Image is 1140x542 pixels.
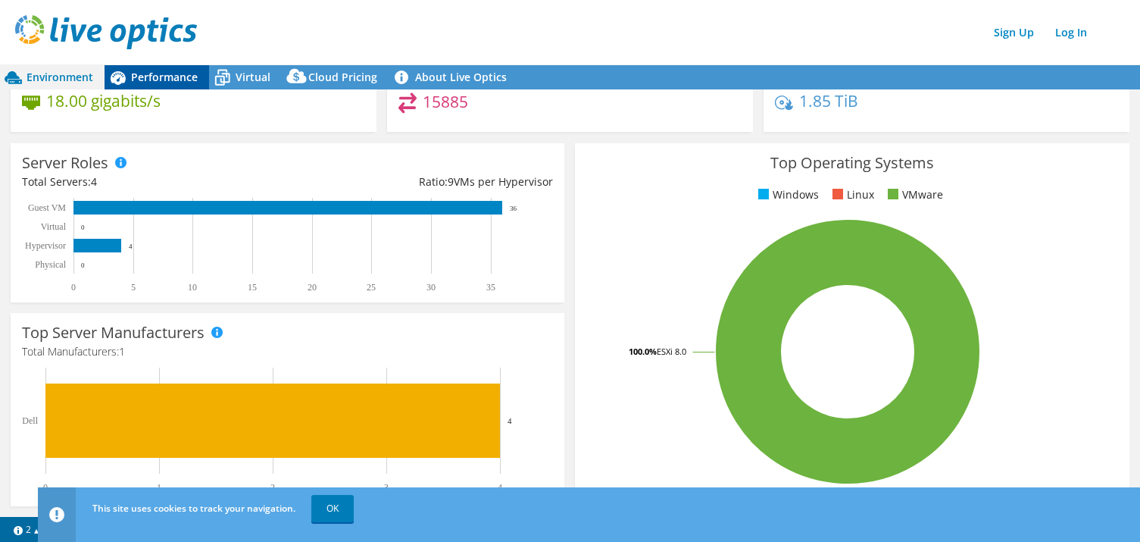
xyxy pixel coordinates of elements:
[35,259,66,270] text: Physical
[157,482,161,493] text: 1
[41,221,67,232] text: Virtual
[43,482,48,493] text: 0
[1048,21,1095,43] a: Log In
[829,186,874,203] li: Linux
[754,186,819,203] li: Windows
[367,282,376,293] text: 25
[22,174,288,190] div: Total Servers:
[71,282,76,293] text: 0
[288,174,554,190] div: Ratio: VMs per Hypervisor
[46,92,161,109] h4: 18.00 gigabits/s
[308,282,317,293] text: 20
[629,346,657,357] tspan: 100.0%
[91,174,97,189] span: 4
[448,174,454,189] span: 9
[586,155,1117,171] h3: Top Operating Systems
[986,21,1042,43] a: Sign Up
[131,70,198,84] span: Performance
[22,343,553,360] h4: Total Manufacturers:
[423,93,468,110] h4: 15885
[248,282,257,293] text: 15
[510,205,517,212] text: 36
[129,243,133,250] text: 4
[25,240,66,251] text: Hypervisor
[92,502,295,515] span: This site uses cookies to track your navigation.
[22,415,38,426] text: Dell
[498,482,502,493] text: 4
[28,202,66,213] text: Guest VM
[3,520,50,539] a: 2
[799,92,858,109] h4: 1.85 TiB
[657,346,686,357] tspan: ESXi 8.0
[311,495,354,522] a: OK
[27,70,93,84] span: Environment
[119,344,125,359] span: 1
[188,282,197,293] text: 10
[81,224,85,231] text: 0
[22,324,205,341] h3: Top Server Manufacturers
[308,70,377,84] span: Cloud Pricing
[81,262,85,269] text: 0
[426,282,436,293] text: 30
[270,482,275,493] text: 2
[508,416,512,425] text: 4
[486,282,495,293] text: 35
[15,15,197,49] img: live_optics_svg.svg
[389,65,518,89] a: About Live Optics
[884,186,943,203] li: VMware
[236,70,270,84] span: Virtual
[384,482,389,493] text: 3
[22,155,108,171] h3: Server Roles
[131,282,136,293] text: 5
